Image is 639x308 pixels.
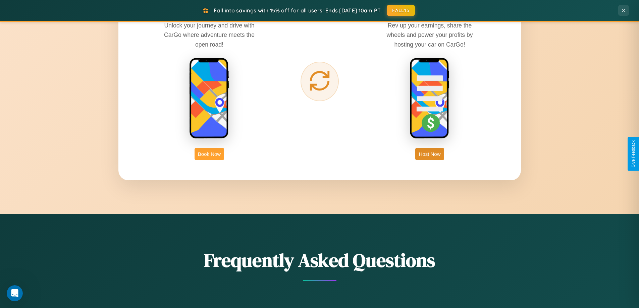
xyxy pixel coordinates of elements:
span: Fall into savings with 15% off for all users! Ends [DATE] 10am PT. [214,7,382,14]
img: rent phone [189,58,229,139]
p: Unlock your journey and drive with CarGo where adventure meets the open road! [159,21,260,49]
button: FALL15 [387,5,415,16]
button: Book Now [195,148,224,160]
img: host phone [410,58,450,139]
div: Give Feedback [631,140,636,168]
button: Host Now [415,148,444,160]
iframe: Intercom live chat [7,285,23,301]
p: Rev up your earnings, share the wheels and power your profits by hosting your car on CarGo! [379,21,480,49]
h2: Frequently Asked Questions [118,247,521,273]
